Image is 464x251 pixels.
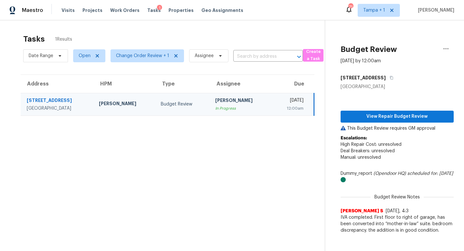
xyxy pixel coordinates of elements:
[341,46,397,53] h2: Budget Review
[306,48,320,63] span: Create a Task
[407,171,453,176] i: scheduled for: [DATE]
[23,36,45,42] h2: Tasks
[99,100,150,108] div: [PERSON_NAME]
[21,75,94,93] th: Address
[373,171,406,176] i: (Opendoor HQ)
[55,36,72,43] span: 1 Results
[348,4,353,10] div: 71
[116,53,169,59] span: Change Order Review + 1
[22,7,43,14] span: Maestro
[341,84,454,90] div: [GEOGRAPHIC_DATA]
[341,208,383,214] span: [PERSON_NAME] S
[233,52,285,62] input: Search by address
[341,136,367,140] b: Escalations:
[210,75,272,93] th: Assignee
[341,155,381,160] span: Manual: unresolved
[79,53,91,59] span: Open
[341,214,454,234] span: IVA completed. First floor to right of garage, has been converted into “mother-in-law” suite. bed...
[110,7,140,14] span: Work Orders
[341,75,386,81] h5: [STREET_ADDRESS]
[341,142,401,147] span: High Repair Cost: unresolved
[62,7,75,14] span: Visits
[27,97,89,105] div: [STREET_ADDRESS]
[341,125,454,132] p: This Budget Review requires GM approval
[341,58,381,64] div: [DATE] by 12:00am
[346,113,449,121] span: View Repair Budget Review
[94,75,156,93] th: HPM
[82,7,102,14] span: Projects
[341,149,395,153] span: Deal Breakers: unresolved
[341,111,454,123] button: View Repair Budget Review
[371,194,424,200] span: Budget Review Notes
[161,101,205,107] div: Budget Review
[201,7,243,14] span: Geo Assignments
[415,7,454,14] span: [PERSON_NAME]
[169,7,194,14] span: Properties
[277,105,304,112] div: 12:00am
[27,105,89,112] div: [GEOGRAPHIC_DATA]
[295,52,304,61] button: Open
[386,72,394,84] button: Copy Address
[195,53,214,59] span: Assignee
[156,75,210,93] th: Type
[29,53,53,59] span: Date Range
[157,5,162,11] div: 1
[341,170,454,183] div: Dummy_report
[272,75,314,93] th: Due
[363,7,385,14] span: Tampa + 1
[277,97,304,105] div: [DATE]
[147,8,161,13] span: Tasks
[215,97,267,105] div: [PERSON_NAME]
[215,105,267,112] div: In Progress
[303,49,324,62] button: Create a Task
[386,209,409,213] span: [DATE], 4:3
